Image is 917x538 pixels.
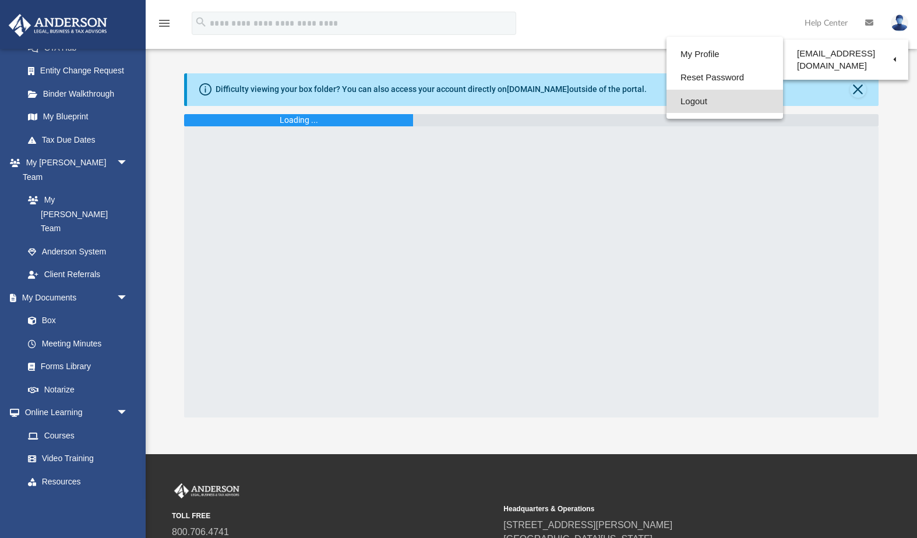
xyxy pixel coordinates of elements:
i: menu [157,16,171,30]
i: search [195,16,207,29]
img: User Pic [891,15,908,31]
a: Logout [666,90,783,114]
a: Notarize [16,378,140,401]
a: My Blueprint [16,105,140,129]
a: 800.706.4741 [172,527,229,537]
button: Close [850,82,866,98]
small: TOLL FREE [172,511,495,521]
img: Anderson Advisors Platinum Portal [5,14,111,37]
a: My [PERSON_NAME] Team [16,189,134,240]
a: Client Referrals [16,263,140,286]
a: [DOMAIN_NAME] [507,84,569,94]
a: Courses [16,424,140,447]
span: arrow_drop_down [117,493,140,517]
div: Loading ... [280,114,318,126]
span: arrow_drop_down [117,151,140,175]
a: Forms Library [16,355,134,378]
a: Binder Walkthrough [16,82,146,105]
a: Tax Due Dates [16,128,146,151]
span: arrow_drop_down [117,401,140,425]
a: Billingarrow_drop_down [8,493,146,516]
a: My Documentsarrow_drop_down [8,286,140,309]
span: arrow_drop_down [117,286,140,310]
a: menu [157,22,171,30]
img: Anderson Advisors Platinum Portal [172,483,242,498]
a: Meeting Minutes [16,332,140,355]
a: Reset Password [666,66,783,90]
a: My [PERSON_NAME] Teamarrow_drop_down [8,151,140,189]
a: [EMAIL_ADDRESS][DOMAIN_NAME] [783,43,908,77]
a: Online Learningarrow_drop_down [8,401,140,424]
a: [STREET_ADDRESS][PERSON_NAME] [503,520,672,530]
a: My Profile [666,43,783,66]
a: Anderson System [16,240,140,263]
a: Box [16,309,134,332]
small: Headquarters & Operations [503,504,827,514]
a: Resources [16,470,140,493]
a: Entity Change Request [16,59,146,83]
div: Difficulty viewing your box folder? You can also access your account directly on outside of the p... [216,83,647,95]
a: Video Training [16,447,134,470]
